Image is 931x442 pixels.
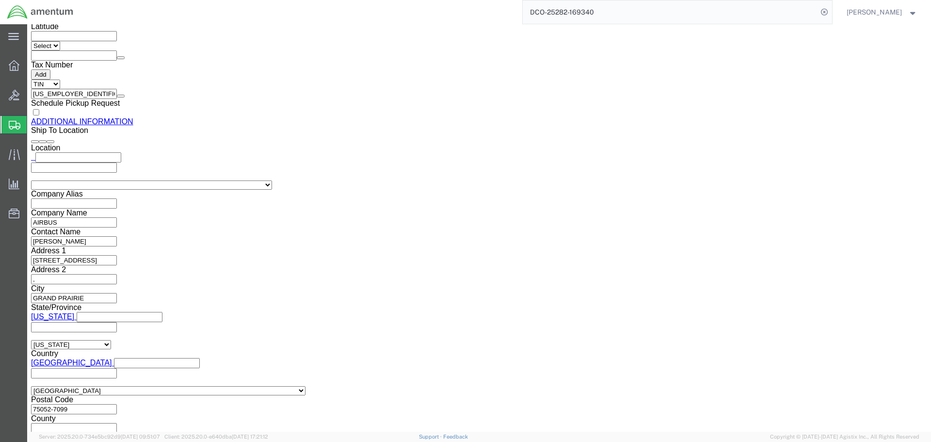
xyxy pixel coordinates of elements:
[121,434,160,440] span: [DATE] 09:51:07
[443,434,468,440] a: Feedback
[27,24,931,432] iframe: FS Legacy Container
[846,6,918,18] button: [PERSON_NAME]
[164,434,268,440] span: Client: 2025.20.0-e640dba
[7,5,74,19] img: logo
[232,434,268,440] span: [DATE] 17:21:12
[770,433,919,441] span: Copyright © [DATE]-[DATE] Agistix Inc., All Rights Reserved
[419,434,443,440] a: Support
[39,434,160,440] span: Server: 2025.20.0-734e5bc92d9
[523,0,818,24] input: Search for shipment number, reference number
[847,7,902,17] span: Ernesto Garcia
